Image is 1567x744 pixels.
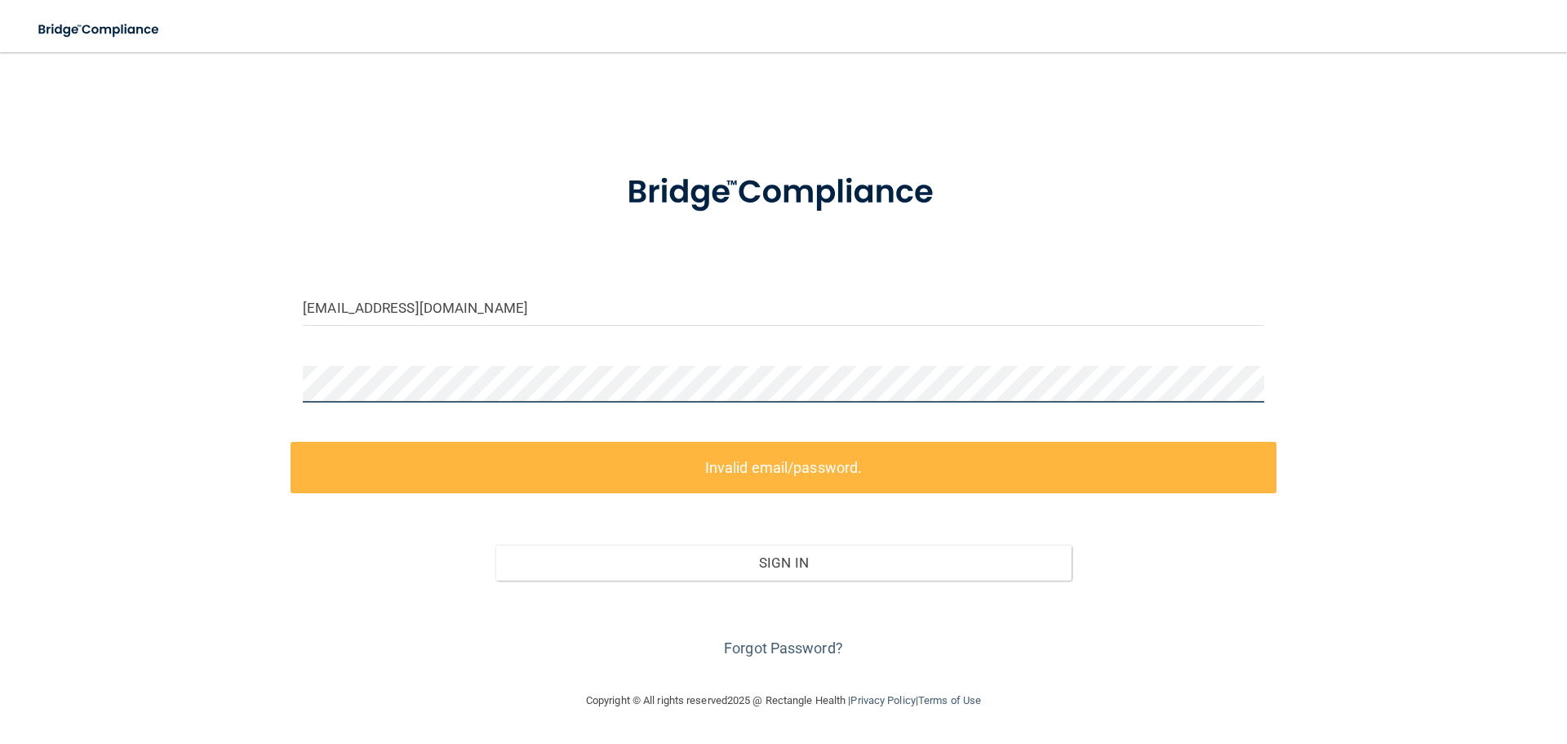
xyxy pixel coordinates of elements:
[495,545,1072,581] button: Sign In
[24,13,175,47] img: bridge_compliance_login_screen.278c3ca4.svg
[918,694,981,706] a: Terms of Use
[291,442,1276,493] label: Invalid email/password.
[303,289,1264,326] input: Email
[724,639,843,657] a: Forgot Password?
[593,150,974,235] img: bridge_compliance_login_screen.278c3ca4.svg
[486,675,1081,727] div: Copyright © All rights reserved 2025 @ Rectangle Health | |
[850,694,915,706] a: Privacy Policy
